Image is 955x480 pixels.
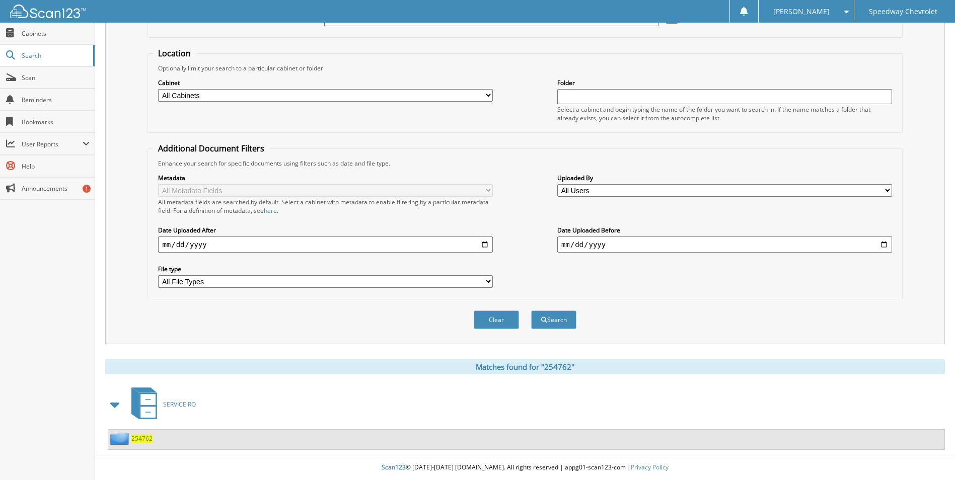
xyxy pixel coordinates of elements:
span: Cabinets [22,29,90,38]
span: Announcements [22,184,90,193]
div: Enhance your search for specific documents using filters such as date and file type. [153,159,897,168]
div: All metadata fields are searched by default. Select a cabinet with metadata to enable filtering b... [158,198,493,215]
span: Scan123 [382,463,406,471]
label: File type [158,265,493,273]
label: Metadata [158,174,493,182]
button: Clear [474,310,519,329]
div: Matches found for "254762" [105,359,945,374]
span: Reminders [22,96,90,104]
img: scan123-logo-white.svg [10,5,86,18]
iframe: Chat Widget [905,432,955,480]
a: SERVICE RO [125,384,196,424]
label: Date Uploaded Before [557,226,892,234]
span: [PERSON_NAME] [773,9,830,15]
label: Date Uploaded After [158,226,493,234]
input: end [557,236,892,253]
span: Scan [22,73,90,82]
span: Help [22,162,90,171]
a: 254762 [131,434,153,443]
input: start [158,236,493,253]
img: folder2.png [110,432,131,445]
span: Bookmarks [22,118,90,126]
div: Select a cabinet and begin typing the name of the folder you want to search in. If the name match... [557,105,892,122]
a: Privacy Policy [631,463,669,471]
legend: Location [153,48,196,59]
label: Cabinet [158,78,493,87]
div: © [DATE]-[DATE] [DOMAIN_NAME]. All rights reserved | appg01-scan123-com | [95,455,955,480]
span: User Reports [22,140,83,148]
span: Search [22,51,88,60]
div: 1 [83,185,91,193]
div: Optionally limit your search to a particular cabinet or folder [153,64,897,72]
label: Uploaded By [557,174,892,182]
label: Folder [557,78,892,87]
legend: Additional Document Filters [153,143,269,154]
span: Speedway Chevrolet [869,9,937,15]
button: Search [531,310,576,329]
a: here [264,206,277,215]
span: SERVICE RO [163,400,196,409]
